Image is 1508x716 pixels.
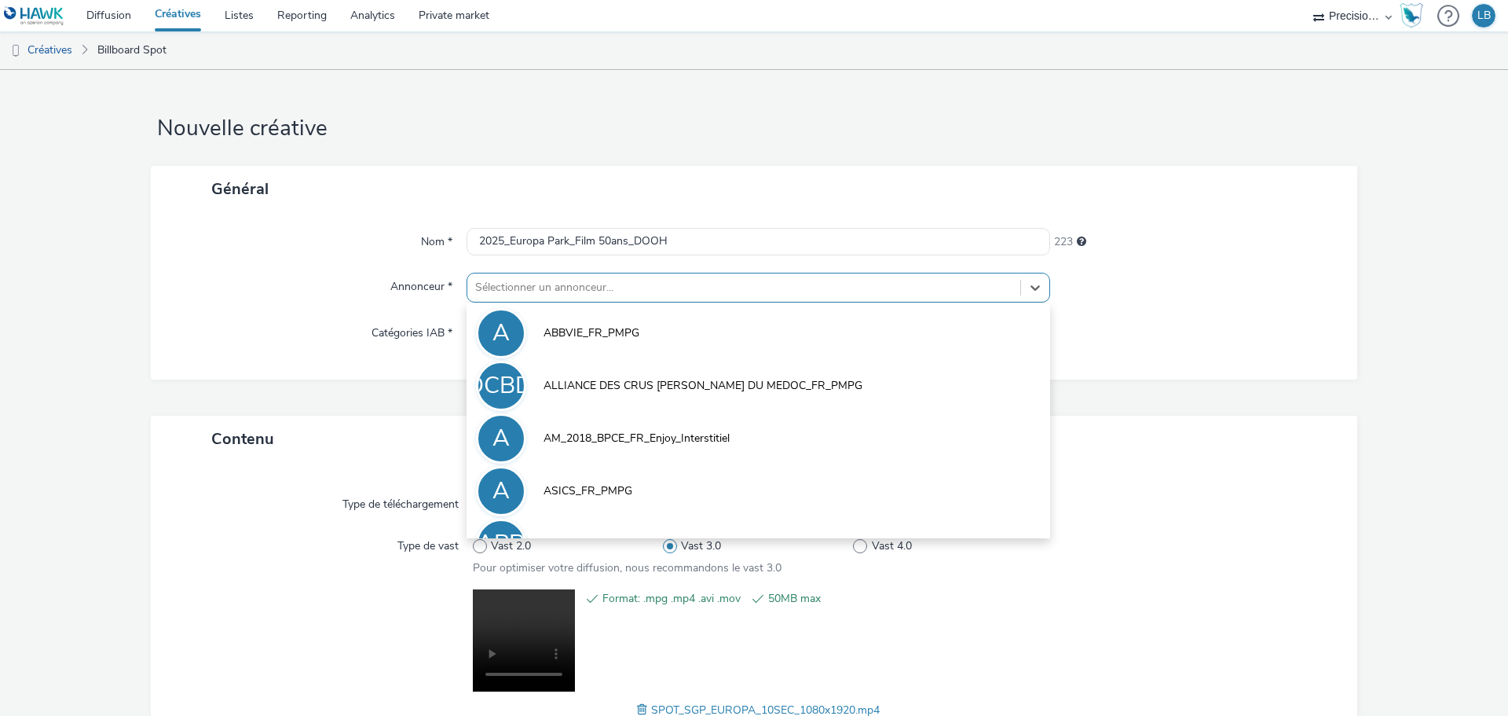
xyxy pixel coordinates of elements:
[544,325,639,341] span: ABBVIE_FR_PMPG
[151,114,1357,144] h1: Nouvelle créative
[544,536,728,552] span: ASL POLYGONE RIVIERA_FR_PMPG
[477,522,525,566] div: APR
[1077,234,1086,250] div: 255 caractères maximum
[544,378,862,394] span: ALLIANCE DES CRUS [PERSON_NAME] DU MEDOC_FR_PMPG
[491,538,531,554] span: Vast 2.0
[211,428,274,450] span: Contenu
[544,483,632,499] span: ASICS_FR_PMPG
[1477,4,1491,28] div: LB
[1400,3,1429,28] a: Hawk Academy
[90,31,174,69] a: Billboard Spot
[1054,234,1073,250] span: 223
[1400,3,1423,28] img: Hawk Academy
[467,228,1050,255] input: Nom
[872,538,912,554] span: Vast 4.0
[4,6,64,26] img: undefined Logo
[384,273,459,295] label: Annonceur *
[492,417,510,461] div: A
[415,228,459,250] label: Nom *
[492,311,510,355] div: A
[449,364,552,408] div: ADCBDM
[336,490,465,512] label: Type de téléchargement
[391,532,465,554] label: Type de vast
[544,431,730,446] span: AM_2018_BPCE_FR_Enjoy_Interstitiel
[365,319,459,341] label: Catégories IAB *
[211,178,269,200] span: Général
[473,560,781,575] span: Pour optimiser votre diffusion, nous recommandons le vast 3.0
[768,589,906,608] span: 50MB max
[492,469,510,513] div: A
[681,538,721,554] span: Vast 3.0
[8,43,24,59] img: dooh
[602,589,741,608] span: Format: .mpg .mp4 .avi .mov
